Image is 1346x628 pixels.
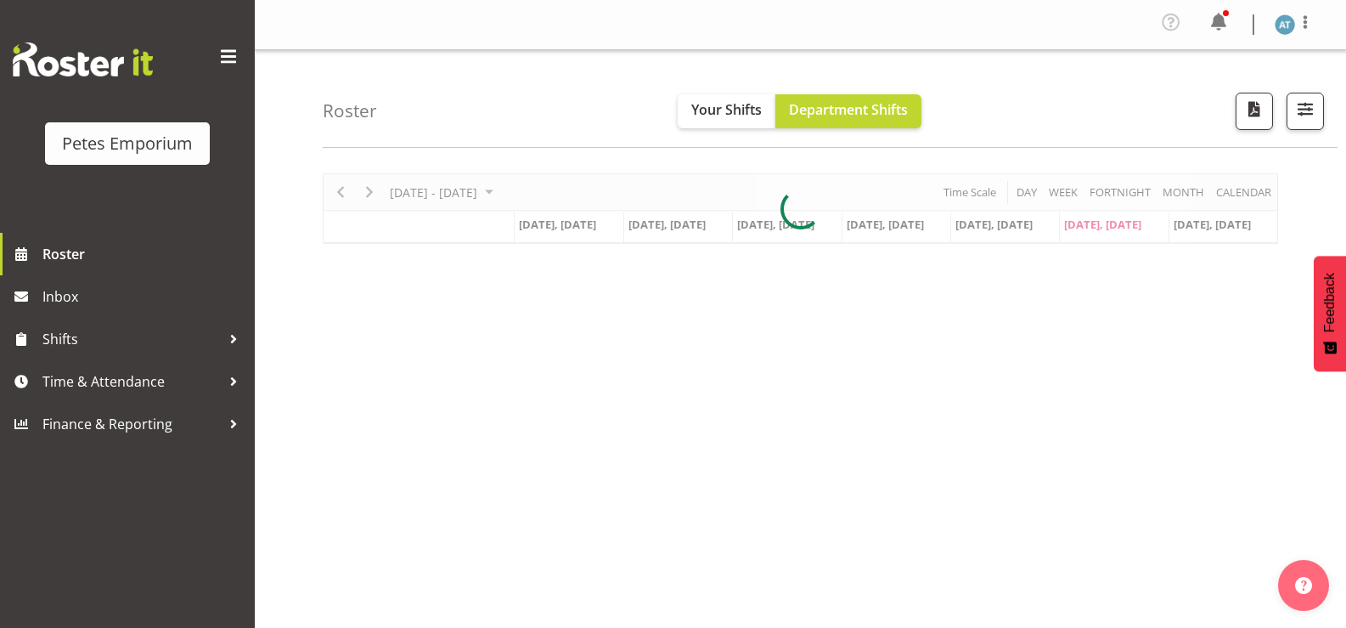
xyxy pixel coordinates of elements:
span: Department Shifts [789,100,908,119]
button: Filter Shifts [1287,93,1324,130]
img: help-xxl-2.png [1295,577,1312,594]
button: Department Shifts [775,94,921,128]
button: Download a PDF of the roster according to the set date range. [1236,93,1273,130]
button: Feedback - Show survey [1314,256,1346,371]
span: Feedback [1322,273,1338,332]
span: Inbox [42,284,246,309]
button: Your Shifts [678,94,775,128]
span: Time & Attendance [42,369,221,394]
span: Shifts [42,326,221,352]
span: Roster [42,241,246,267]
img: alex-micheal-taniwha5364.jpg [1275,14,1295,35]
div: Petes Emporium [62,131,193,156]
span: Finance & Reporting [42,411,221,437]
img: Rosterit website logo [13,42,153,76]
h4: Roster [323,101,377,121]
span: Your Shifts [691,100,762,119]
